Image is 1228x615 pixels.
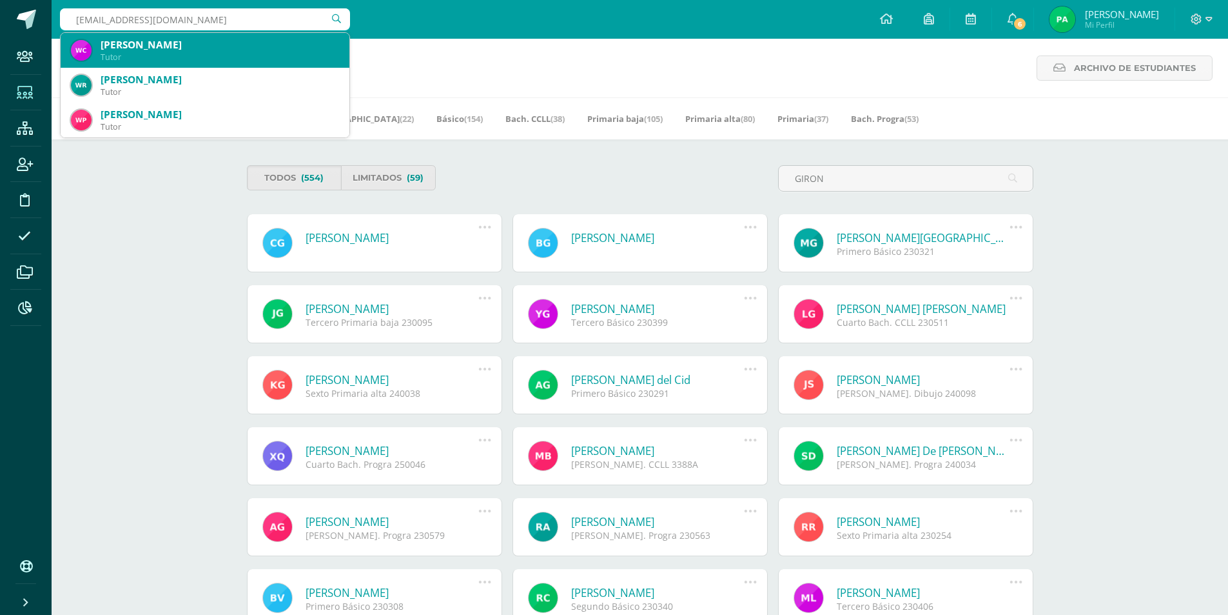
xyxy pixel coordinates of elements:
[400,113,414,125] span: (22)
[571,230,745,245] a: [PERSON_NAME]
[837,245,1010,257] div: Primero Básico 230321
[101,52,339,63] div: Tutor
[1074,56,1196,80] span: Archivo de Estudiantes
[464,113,483,125] span: (154)
[1085,19,1159,30] span: Mi Perfil
[1085,8,1159,21] span: [PERSON_NAME]
[571,443,745,458] a: [PERSON_NAME]
[779,166,1033,191] input: Busca al estudiante aquí...
[101,38,339,52] div: [PERSON_NAME]
[1013,17,1027,31] span: 6
[571,301,745,316] a: [PERSON_NAME]
[685,108,755,129] a: Primaria alta(80)
[837,387,1010,399] div: [PERSON_NAME]. Dibujo 240098
[571,387,745,399] div: Primero Básico 230291
[306,372,479,387] a: [PERSON_NAME]
[551,113,565,125] span: (38)
[306,301,479,316] a: [PERSON_NAME]
[904,113,919,125] span: (53)
[306,514,479,529] a: [PERSON_NAME]
[837,301,1010,316] a: [PERSON_NAME] [PERSON_NAME]
[306,316,479,328] div: Tercero Primaria baja 230095
[587,108,663,129] a: Primaria baja(105)
[571,585,745,600] a: [PERSON_NAME]
[837,443,1010,458] a: [PERSON_NAME] De [PERSON_NAME]
[101,121,339,132] div: Tutor
[306,458,479,470] div: Cuarto Bach. Progra 250046
[1049,6,1075,32] img: ea606af391f2c2e5188f5482682bdea3.png
[306,230,479,245] a: [PERSON_NAME]
[60,8,350,30] input: Busca un usuario...
[814,113,828,125] span: (37)
[777,108,828,129] a: Primaria(37)
[436,108,483,129] a: Básico(154)
[306,387,479,399] div: Sexto Primaria alta 240038
[571,372,745,387] a: [PERSON_NAME] del Cid
[837,529,1010,541] div: Sexto Primaria alta 230254
[301,166,324,190] span: (554)
[571,514,745,529] a: [PERSON_NAME]
[837,316,1010,328] div: Cuarto Bach. CCLL 230511
[101,108,339,121] div: [PERSON_NAME]
[571,316,745,328] div: Tercero Básico 230399
[71,110,92,130] img: 609d47f23602eaa1868fe83132a6b3f0.png
[306,443,479,458] a: [PERSON_NAME]
[306,600,479,612] div: Primero Básico 230308
[571,529,745,541] div: [PERSON_NAME]. Progra 230563
[837,514,1010,529] a: [PERSON_NAME]
[851,108,919,129] a: Bach. Progra(53)
[837,600,1010,612] div: Tercero Básico 230406
[247,165,342,190] a: Todos(554)
[741,113,755,125] span: (80)
[71,75,92,96] img: 9fea7cfbf6fc4b6282280ad8bdf3423a.png
[71,40,92,61] img: f04c324df8cd9bcfddd5be9550a55c5b.png
[644,113,663,125] span: (105)
[571,600,745,612] div: Segundo Básico 230340
[837,458,1010,470] div: [PERSON_NAME]. Progra 240034
[306,529,479,541] div: [PERSON_NAME]. Progra 230579
[101,86,339,97] div: Tutor
[837,230,1010,245] a: [PERSON_NAME][GEOGRAPHIC_DATA]
[837,372,1010,387] a: [PERSON_NAME]
[505,108,565,129] a: Bach. CCLL(38)
[837,585,1010,600] a: [PERSON_NAME]
[341,165,436,190] a: Limitados(59)
[1037,55,1213,81] a: Archivo de Estudiantes
[407,166,424,190] span: (59)
[571,458,745,470] div: [PERSON_NAME]. CCLL 3388A
[289,108,414,129] a: Bach. [GEOGRAPHIC_DATA](22)
[306,585,479,600] a: [PERSON_NAME]
[101,73,339,86] div: [PERSON_NAME]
